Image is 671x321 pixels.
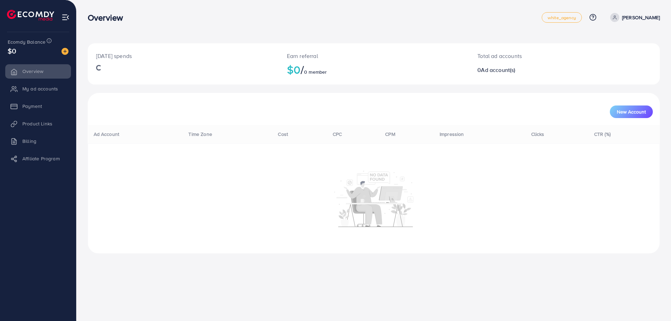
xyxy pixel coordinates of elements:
[304,68,327,75] span: 0 member
[8,38,45,45] span: Ecomdy Balance
[7,10,54,21] img: logo
[8,46,16,56] span: $0
[481,66,515,74] span: Ad account(s)
[62,48,68,55] img: image
[542,12,582,23] a: white_agency
[287,52,461,60] p: Earn referral
[610,105,653,118] button: New Account
[287,63,461,76] h2: $0
[88,13,129,23] h3: Overview
[607,13,660,22] a: [PERSON_NAME]
[96,52,270,60] p: [DATE] spends
[477,67,604,73] h2: 0
[622,13,660,22] p: [PERSON_NAME]
[62,13,70,21] img: menu
[617,109,646,114] span: New Account
[477,52,604,60] p: Total ad accounts
[301,61,304,78] span: /
[548,15,576,20] span: white_agency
